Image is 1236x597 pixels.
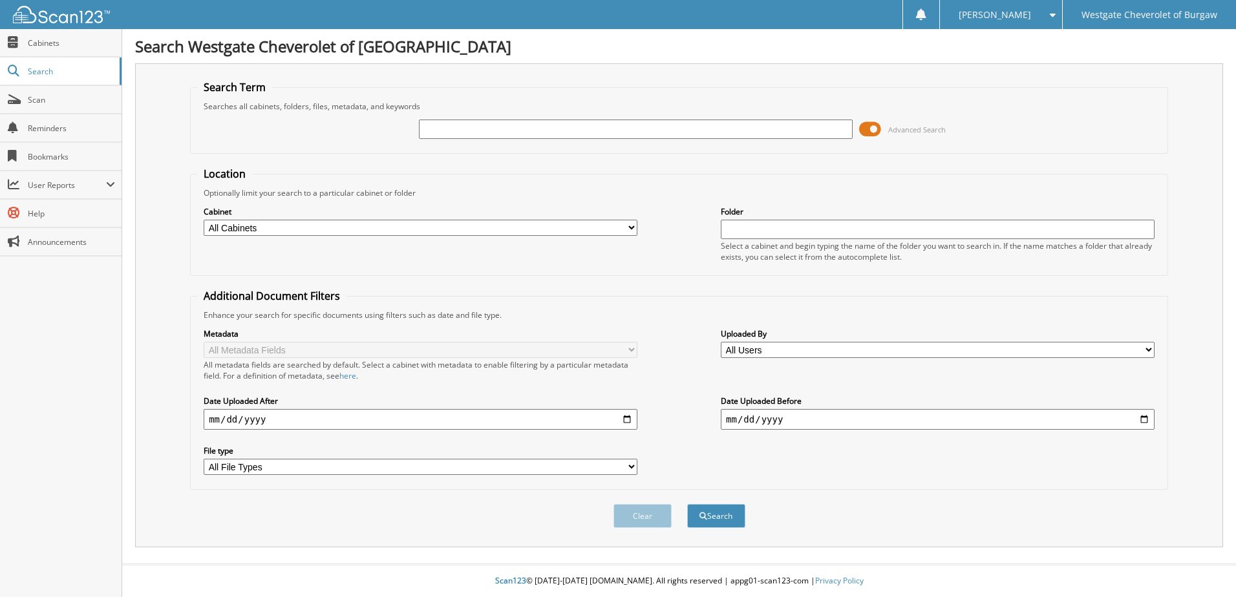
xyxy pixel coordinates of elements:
h1: Search Westgate Cheverolet of [GEOGRAPHIC_DATA] [135,36,1223,57]
legend: Location [197,167,252,181]
span: Search [28,66,113,77]
div: All metadata fields are searched by default. Select a cabinet with metadata to enable filtering b... [204,359,637,381]
a: here [339,370,356,381]
div: Searches all cabinets, folders, files, metadata, and keywords [197,101,1161,112]
span: Cabinets [28,37,115,48]
input: start [204,409,637,430]
div: Enhance your search for specific documents using filters such as date and file type. [197,309,1161,320]
button: Clear [613,504,672,528]
div: Optionally limit your search to a particular cabinet or folder [197,187,1161,198]
span: [PERSON_NAME] [959,11,1031,19]
span: Scan [28,94,115,105]
label: Folder [721,206,1155,217]
label: Cabinet [204,206,637,217]
label: Date Uploaded After [204,395,637,406]
a: Privacy Policy [815,575,864,586]
span: Westgate Cheverolet of Burgaw [1081,11,1217,19]
label: Uploaded By [721,328,1155,339]
input: end [721,409,1155,430]
button: Search [687,504,745,528]
label: Metadata [204,328,637,339]
span: User Reports [28,180,106,191]
legend: Additional Document Filters [197,289,346,303]
span: Help [28,208,115,219]
span: Bookmarks [28,151,115,162]
span: Announcements [28,236,115,247]
img: scan123-logo-white.svg [13,6,110,23]
div: © [DATE]-[DATE] [DOMAIN_NAME]. All rights reserved | appg01-scan123-com | [122,565,1236,597]
label: Date Uploaded Before [721,395,1155,406]
label: File type [204,445,637,456]
span: Scan123 [495,575,526,586]
span: Reminders [28,123,115,134]
span: Advanced Search [888,125,946,134]
legend: Search Term [197,80,272,94]
div: Select a cabinet and begin typing the name of the folder you want to search in. If the name match... [721,240,1155,262]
